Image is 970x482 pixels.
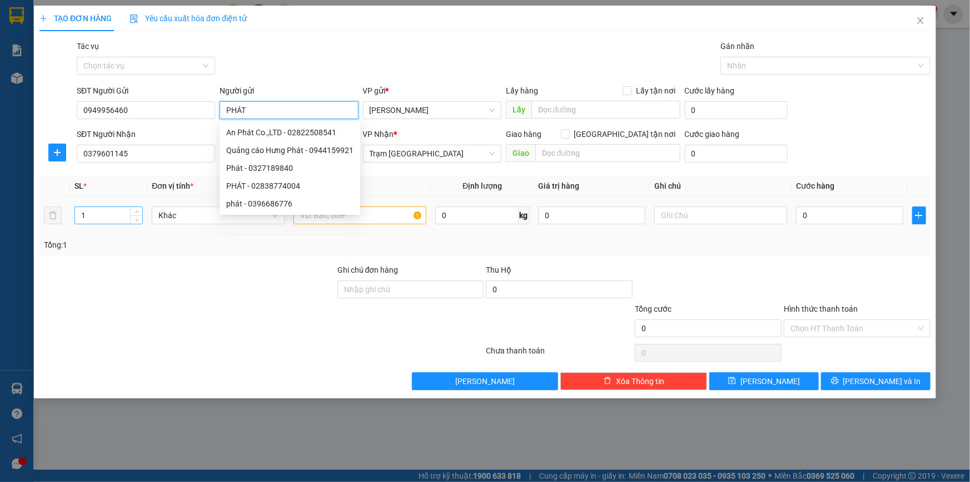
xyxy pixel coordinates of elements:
span: Định lượng [462,181,502,190]
button: [PERSON_NAME] [412,372,559,390]
span: [PERSON_NAME] [740,375,800,387]
label: Cước lấy hàng [685,86,735,95]
button: Close [905,6,936,37]
div: Người gửi [220,85,358,97]
span: [PERSON_NAME] và In [843,375,921,387]
span: printer [831,377,839,386]
span: Giá trị hàng [539,181,580,190]
div: phát - 0396686776 [226,198,354,210]
span: [PERSON_NAME] [455,375,515,387]
span: save [728,377,736,386]
span: up [133,209,140,215]
span: down [133,217,140,223]
div: An Phát Co.,LTD - 02822508541 [226,126,354,139]
input: 0 [539,206,646,224]
span: [GEOGRAPHIC_DATA] tận nơi [570,128,680,140]
input: Dọc đường [535,144,680,162]
label: Tác vụ [77,42,99,51]
div: VP gửi [363,85,501,97]
img: icon [130,14,138,23]
th: Ghi chú [650,175,792,197]
div: Quảng cáo Hưng Phát - 0944159921 [226,144,354,156]
span: plus [39,14,47,22]
input: Cước lấy hàng [685,101,788,119]
div: An Phát Co.,LTD - 02822508541 [220,124,360,141]
span: Lấy tận nơi [632,85,680,97]
input: Dọc đường [531,101,680,119]
div: Tổng: 1 [44,239,375,251]
span: close [916,16,925,25]
span: Giao [506,144,535,162]
input: VD: Bàn, Ghế [294,206,426,224]
span: Yêu cầu xuất hóa đơn điện tử [130,14,247,23]
span: Giao hàng [506,130,541,139]
button: save[PERSON_NAME] [709,372,819,390]
span: kg [519,206,530,224]
span: Trạm Sài Gòn [370,145,495,162]
div: Phát - 0327189840 [226,162,354,174]
span: plus [913,211,926,220]
span: Tổng cước [635,304,671,313]
div: Phát - 0327189840 [220,159,360,177]
input: Cước giao hàng [685,145,788,163]
div: SĐT Người Nhận [77,128,215,140]
span: Khác [158,207,278,224]
span: SL [74,181,83,190]
label: Ghi chú đơn hàng [337,265,399,274]
span: delete [604,377,611,386]
span: Increase Value [130,207,142,215]
span: TẠO ĐƠN HÀNG [39,14,112,23]
span: Lấy hàng [506,86,538,95]
button: delete [44,206,62,224]
span: Lấy [506,101,531,119]
button: deleteXóa Thông tin [560,372,707,390]
span: Decrease Value [130,215,142,224]
div: Chưa thanh toán [485,345,634,364]
input: Ghi Chú [654,206,787,224]
span: Thu Hộ [486,265,511,274]
div: PHÁT - 02838774004 [220,177,360,195]
span: VP Nhận [363,130,394,139]
label: Hình thức thanh toán [784,304,858,313]
button: printer[PERSON_NAME] và In [821,372,931,390]
div: Quảng cáo Hưng Phát - 0944159921 [220,141,360,159]
span: Xóa Thông tin [616,375,664,387]
span: plus [49,148,66,157]
div: phát - 0396686776 [220,195,360,213]
input: Ghi chú đơn hàng [337,281,484,298]
label: Cước giao hàng [685,130,740,139]
div: PHÁT - 02838774004 [226,180,354,192]
span: Phan Thiết [370,102,495,119]
span: Đơn vị tính [152,181,193,190]
button: plus [912,206,926,224]
label: Gán nhãn [720,42,754,51]
span: Cước hàng [796,181,834,190]
button: plus [48,144,66,161]
div: SĐT Người Gửi [77,85,215,97]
